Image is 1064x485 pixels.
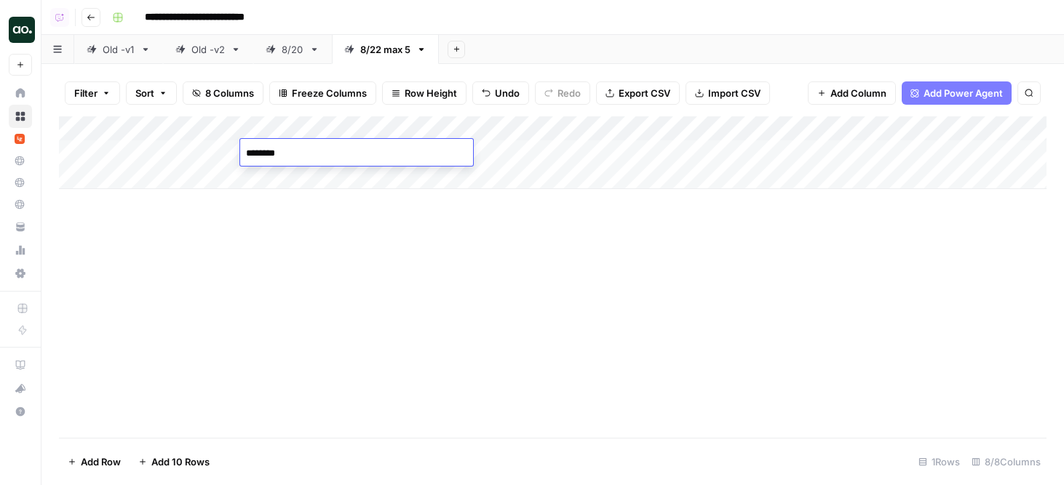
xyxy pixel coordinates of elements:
[9,215,32,239] a: Your Data
[81,454,121,469] span: Add Row
[253,35,332,64] a: 8/20
[135,86,154,100] span: Sort
[65,81,120,105] button: Filter
[382,81,467,105] button: Row Height
[191,42,225,57] div: Old -v2
[269,81,376,105] button: Freeze Columns
[619,86,670,100] span: Export CSV
[9,377,31,399] div: What's new?
[205,86,254,100] span: 8 Columns
[9,12,32,48] button: Workspace: Dillon Test
[557,86,581,100] span: Redo
[686,81,770,105] button: Import CSV
[360,42,410,57] div: 8/22 max 5
[830,86,886,100] span: Add Column
[103,42,135,57] div: Old -v1
[74,86,98,100] span: Filter
[9,262,32,285] a: Settings
[59,450,130,473] button: Add Row
[292,86,367,100] span: Freeze Columns
[9,353,32,377] a: AirOps Academy
[924,86,1003,100] span: Add Power Agent
[126,81,177,105] button: Sort
[913,450,966,473] div: 1 Rows
[9,17,35,43] img: Dillon Test Logo
[282,42,303,57] div: 8/20
[708,86,761,100] span: Import CSV
[966,450,1047,473] div: 8/8 Columns
[495,86,520,100] span: Undo
[332,35,439,64] a: 8/22 max 5
[9,239,32,262] a: Usage
[130,450,218,473] button: Add 10 Rows
[9,81,32,105] a: Home
[151,454,210,469] span: Add 10 Rows
[15,134,25,144] img: vi2t3f78ykj3o7zxmpdx6ktc445p
[472,81,529,105] button: Undo
[405,86,457,100] span: Row Height
[535,81,590,105] button: Redo
[9,377,32,400] button: What's new?
[596,81,680,105] button: Export CSV
[9,400,32,423] button: Help + Support
[902,81,1012,105] button: Add Power Agent
[74,35,163,64] a: Old -v1
[163,35,253,64] a: Old -v2
[183,81,263,105] button: 8 Columns
[9,105,32,128] a: Browse
[808,81,896,105] button: Add Column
